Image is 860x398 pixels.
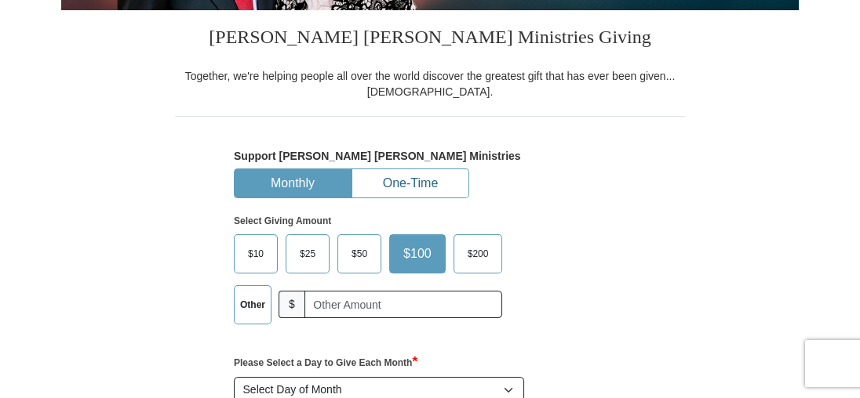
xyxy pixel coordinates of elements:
[175,68,685,99] div: Together, we're helping people all over the world discover the greatest gift that has ever been g...
[304,291,503,318] input: Other Amount
[235,169,351,198] button: Monthly
[240,242,271,266] span: $10
[395,242,439,266] span: $100
[292,242,323,266] span: $25
[235,286,271,324] label: Other
[352,169,468,198] button: One-Time
[234,357,417,368] strong: Please Select a Day to Give Each Month
[279,291,305,318] span: $
[460,242,497,266] span: $200
[234,215,331,226] strong: Select Giving Amount
[234,150,626,163] h5: Support [PERSON_NAME] [PERSON_NAME] Ministries
[344,242,375,266] span: $50
[175,10,685,68] h3: [PERSON_NAME] [PERSON_NAME] Ministries Giving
